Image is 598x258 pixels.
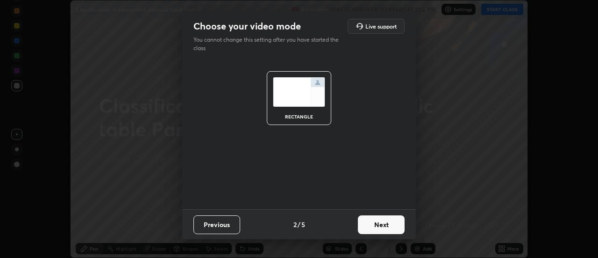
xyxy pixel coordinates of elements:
button: Previous [193,215,240,234]
h4: 5 [301,220,305,229]
button: Next [358,215,405,234]
img: normalScreenIcon.ae25ed63.svg [273,77,325,107]
p: You cannot change this setting after you have started the class [193,36,345,52]
div: rectangle [280,114,318,119]
h2: Choose your video mode [193,20,301,32]
h4: 2 [293,220,297,229]
h4: / [298,220,300,229]
h5: Live support [365,23,397,29]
